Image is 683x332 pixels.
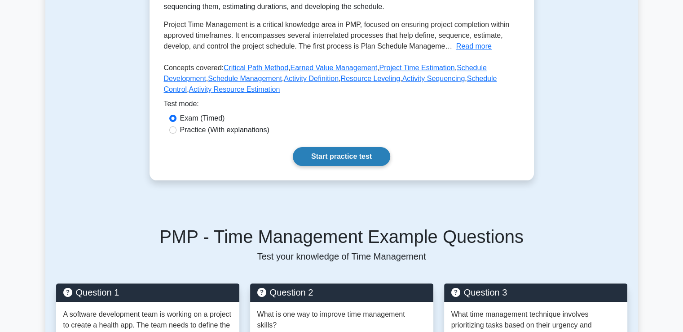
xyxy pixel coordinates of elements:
h5: Question 2 [257,287,426,298]
a: Activity Resource Estimation [189,85,280,93]
h5: PMP - Time Management Example Questions [56,226,627,247]
a: Activity Sequencing [402,75,465,82]
a: Critical Path Method [224,64,288,72]
button: Read more [456,41,492,52]
div: Test mode: [164,99,520,113]
a: Activity Definition [284,75,339,82]
label: Exam (Timed) [180,113,225,124]
a: Project Time Estimation [379,64,454,72]
p: Test your knowledge of Time Management [56,251,627,262]
a: Earned Value Management [290,64,377,72]
h5: Question 3 [451,287,620,298]
h5: Question 1 [63,287,232,298]
a: Resource Leveling [341,75,401,82]
span: Project Time Management is a critical knowledge area in PMP, focused on ensuring project completi... [164,21,510,50]
a: Schedule Management [208,75,282,82]
p: Concepts covered: , , , , , , , , , [164,63,520,99]
a: Schedule Control [164,75,497,93]
label: Practice (With explanations) [180,125,269,135]
p: What is one way to improve time management skills? [257,309,426,331]
a: Start practice test [293,147,390,166]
